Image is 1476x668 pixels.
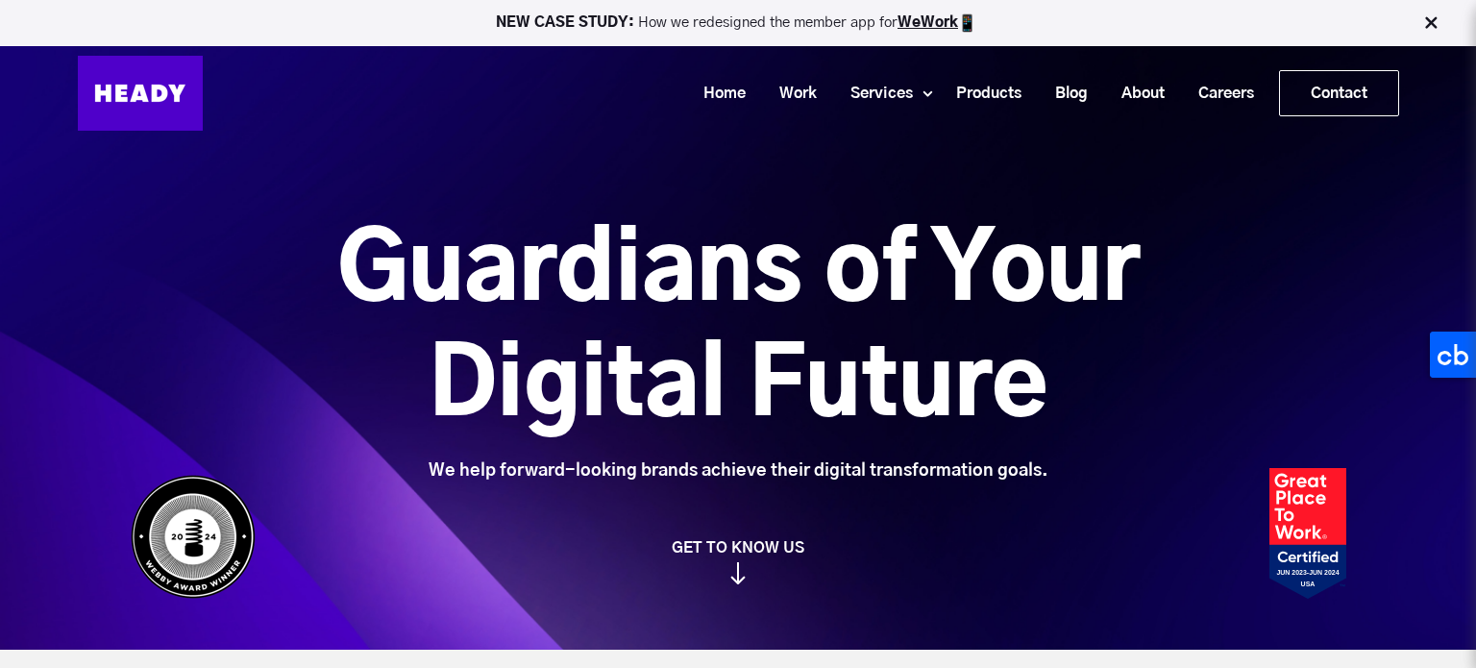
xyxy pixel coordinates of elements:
[1174,76,1264,111] a: Careers
[222,70,1399,116] div: Navigation Menu
[121,538,1356,584] a: GET TO KNOW US
[230,214,1247,445] h1: Guardians of Your Digital Future
[1269,468,1346,599] img: Heady_2023_Certification_Badge
[131,475,256,599] img: Heady_WebbyAward_Winner-4
[9,13,1467,33] p: How we redesigned the member app for
[1280,71,1398,115] a: Contact
[730,564,746,586] img: arrow_down
[78,56,203,131] img: Heady_Logo_Web-01 (1)
[755,76,826,111] a: Work
[1031,76,1097,111] a: Blog
[1097,76,1174,111] a: About
[496,15,638,30] strong: NEW CASE STUDY:
[230,460,1247,482] div: We help forward-looking brands achieve their digital transformation goals.
[679,76,755,111] a: Home
[932,76,1031,111] a: Products
[898,15,958,30] a: WeWork
[958,13,977,33] img: app emoji
[826,76,922,111] a: Services
[1421,13,1440,33] img: Close Bar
